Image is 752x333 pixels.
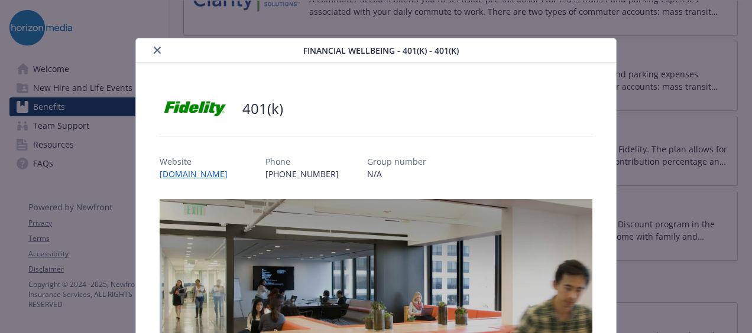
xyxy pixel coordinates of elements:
[367,168,426,180] p: N/A
[150,43,164,57] button: close
[303,44,459,57] span: Financial Wellbeing - 401(k) - 401(k)
[367,155,426,168] p: Group number
[242,99,283,119] h2: 401(k)
[265,168,339,180] p: [PHONE_NUMBER]
[160,155,237,168] p: Website
[160,91,231,126] img: Fidelity Investments
[160,168,237,179] a: [DOMAIN_NAME]
[265,155,339,168] p: Phone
